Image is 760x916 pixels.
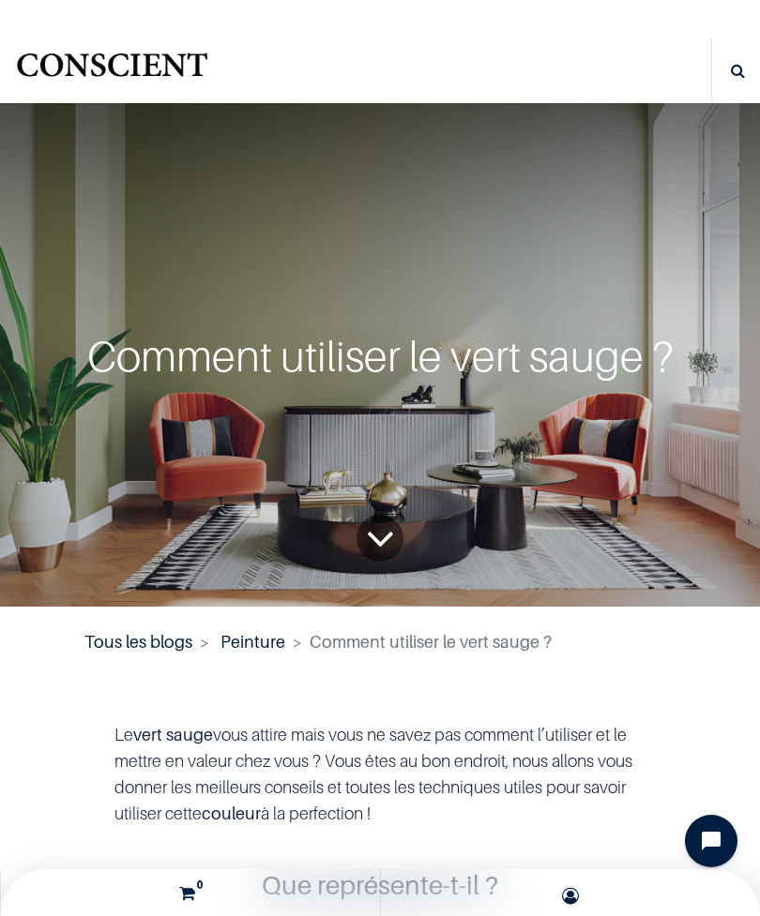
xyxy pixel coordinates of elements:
[220,632,285,652] a: Peinture
[53,323,708,387] div: Comment utiliser le vert sauge ?
[14,46,210,96] a: Logo of Conscient
[133,725,213,744] b: vert sauge
[191,877,207,893] sup: 0
[366,501,395,578] i: To blog content
[14,46,210,96] img: Conscient
[114,725,632,823] span: Le vous attire mais vous ne savez pas comment l’utiliser et le mettre en valeur chez vous ? Vous ...
[357,515,403,562] a: To blog content
[202,803,261,823] b: couleur
[84,629,675,654] nav: fil d'Ariane
[310,632,552,652] span: Comment utiliser le vert sauge ?
[84,632,192,652] a: Tous les blogs
[6,869,375,916] a: 0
